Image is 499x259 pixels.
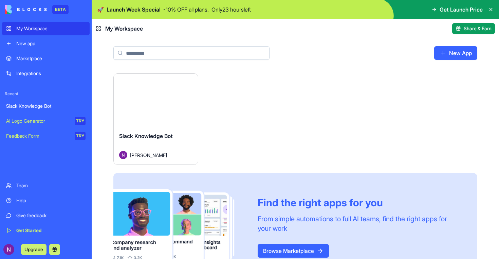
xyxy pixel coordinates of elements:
[2,114,90,128] a: AI Logo GeneratorTRY
[16,70,86,77] div: Integrations
[2,37,90,50] a: New app
[107,5,161,14] span: Launch Week Special
[75,117,86,125] div: TRY
[2,99,90,113] a: Slack Knowledge Bot
[6,118,70,124] div: AI Logo Generator
[16,25,86,32] div: My Workspace
[2,22,90,35] a: My Workspace
[2,52,90,65] a: Marketplace
[119,133,173,139] span: Slack Knowledge Bot
[6,103,86,109] div: Slack Knowledge Bot
[440,5,483,14] span: Get Launch Price
[2,209,90,222] a: Give feedback
[16,227,86,234] div: Get Started
[3,244,14,255] img: ACg8ocLMEAybY4rhZhah6a2yHoZ4E0Kgoi9kGCe0mf2Zu061G4rFBA=s96-c
[464,25,492,32] span: Share & Earn
[130,152,167,159] span: [PERSON_NAME]
[16,55,86,62] div: Marketplace
[434,46,477,60] a: New App
[52,5,69,14] div: BETA
[21,244,47,255] button: Upgrade
[2,224,90,237] a: Get Started
[16,40,86,47] div: New app
[2,194,90,207] a: Help
[16,182,86,189] div: Team
[163,5,209,14] p: - 10 % OFF all plans.
[2,91,90,97] span: Recent
[75,132,86,140] div: TRY
[105,24,143,33] span: My Workspace
[258,244,329,258] a: Browse Marketplace
[258,196,461,209] div: Find the right apps for you
[6,133,70,139] div: Feedback Form
[2,179,90,192] a: Team
[2,129,90,143] a: Feedback FormTRY
[5,5,47,14] img: logo
[452,23,495,34] button: Share & Earn
[258,214,461,233] div: From simple automations to full AI teams, find the right apps for your work
[119,151,127,159] img: Avatar
[5,5,69,14] a: BETA
[113,73,198,165] a: Slack Knowledge BotAvatar[PERSON_NAME]
[97,5,104,14] span: 🚀
[16,197,86,204] div: Help
[16,212,86,219] div: Give feedback
[2,67,90,80] a: Integrations
[211,5,251,14] p: Only 23 hours left
[21,246,47,253] a: Upgrade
